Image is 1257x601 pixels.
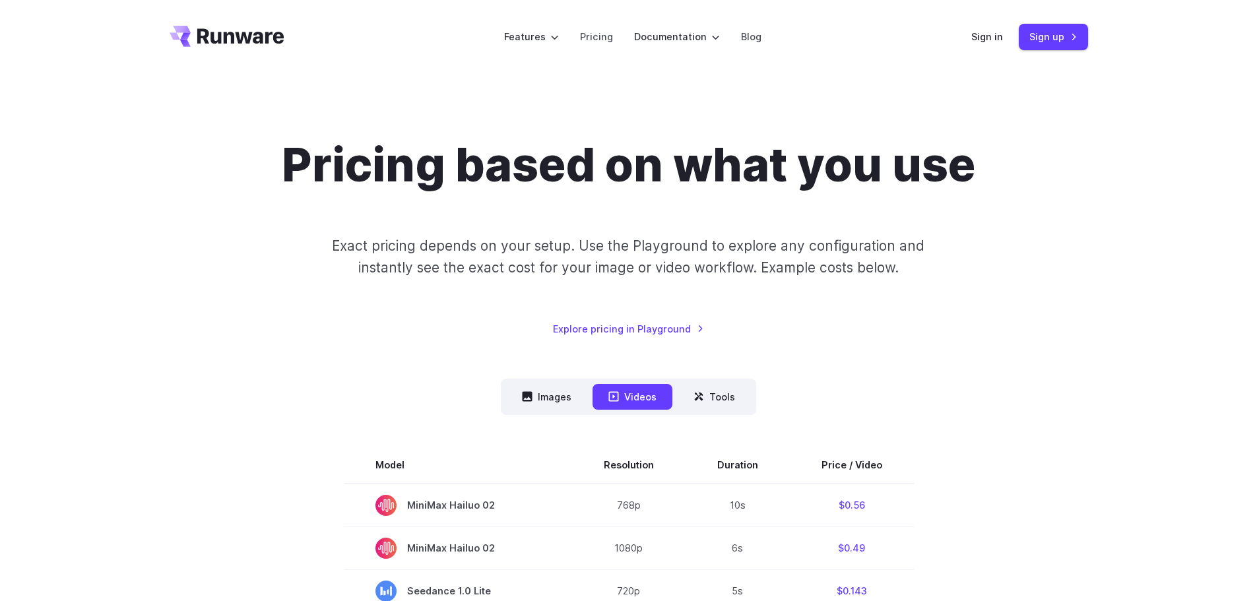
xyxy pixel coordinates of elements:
[375,495,540,516] span: MiniMax Hailuo 02
[572,447,686,484] th: Resolution
[971,29,1003,44] a: Sign in
[686,526,790,569] td: 6s
[344,447,572,484] th: Model
[572,484,686,527] td: 768p
[170,26,284,47] a: Go to /
[506,384,587,410] button: Images
[790,526,914,569] td: $0.49
[553,321,704,336] a: Explore pricing in Playground
[282,137,975,193] h1: Pricing based on what you use
[686,484,790,527] td: 10s
[572,526,686,569] td: 1080p
[678,384,751,410] button: Tools
[504,29,559,44] label: Features
[1019,24,1088,49] a: Sign up
[634,29,720,44] label: Documentation
[741,29,761,44] a: Blog
[686,447,790,484] th: Duration
[593,384,672,410] button: Videos
[375,538,540,559] span: MiniMax Hailuo 02
[580,29,613,44] a: Pricing
[307,235,950,279] p: Exact pricing depends on your setup. Use the Playground to explore any configuration and instantl...
[790,484,914,527] td: $0.56
[790,447,914,484] th: Price / Video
